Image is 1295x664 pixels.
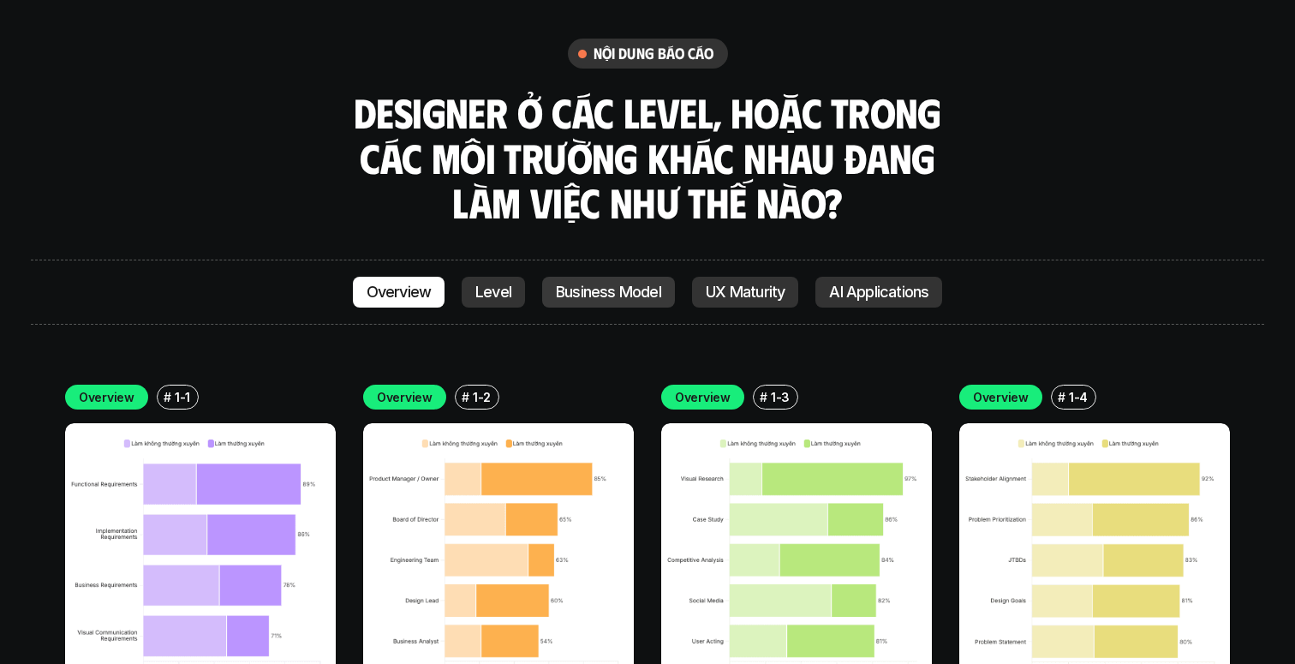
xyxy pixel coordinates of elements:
p: Overview [377,388,433,406]
p: Business Model [556,284,661,301]
h6: # [462,391,469,404]
a: Overview [353,277,445,308]
p: Overview [367,284,432,301]
p: Level [475,284,511,301]
p: UX Maturity [706,284,785,301]
a: UX Maturity [692,277,798,308]
a: Business Model [542,277,675,308]
h3: Designer ở các level, hoặc trong các môi trường khác nhau đang làm việc như thế nào? [348,90,947,225]
p: Overview [973,388,1029,406]
h6: # [1058,391,1065,404]
p: AI Applications [829,284,928,301]
a: AI Applications [815,277,942,308]
p: 1-1 [175,388,190,406]
h6: nội dung báo cáo [594,44,714,63]
a: Level [462,277,525,308]
h6: # [760,391,767,404]
p: 1-4 [1069,388,1088,406]
p: 1-3 [771,388,790,406]
p: 1-2 [473,388,491,406]
p: Overview [675,388,731,406]
p: Overview [79,388,134,406]
h6: # [164,391,171,404]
